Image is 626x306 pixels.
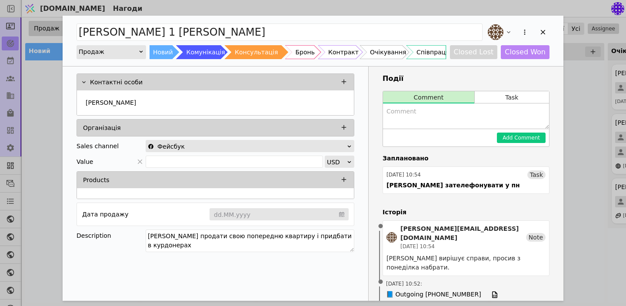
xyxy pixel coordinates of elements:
[83,123,121,133] p: Організація
[383,91,474,103] button: Comment
[90,78,143,87] p: Контактні особи
[328,45,359,59] div: Контракт
[77,229,146,242] div: Description
[526,233,546,242] div: Note
[77,156,93,168] span: Value
[383,73,549,84] h3: Події
[501,45,549,59] button: Closed Won
[386,181,520,190] div: [PERSON_NAME] зателефонувати у пн
[400,243,526,250] div: [DATE] 10:54
[527,170,546,179] div: Task
[383,208,549,217] h4: Історія
[186,45,225,59] div: Комунікація
[83,176,109,185] p: Products
[339,210,344,219] svg: calendar
[376,271,385,293] span: •
[383,154,549,163] h4: Заплановано
[400,224,526,243] div: [PERSON_NAME][EMAIL_ADDRESS][DOMAIN_NAME]
[386,290,481,299] span: 📘 Outgoing [PHONE_NUMBER]
[295,45,314,59] div: Бронь
[416,45,450,59] div: Співпраця
[450,45,498,59] button: Closed Lost
[386,280,422,288] span: [DATE] 10:52 :
[386,254,546,272] div: [PERSON_NAME] вирішує справи, просив з понеділка набрати.
[497,133,546,143] button: Add Comment
[86,98,136,107] p: [PERSON_NAME]
[79,46,138,58] div: Продаж
[488,24,503,40] img: an
[77,140,119,152] div: Sales channel
[386,232,397,243] img: an
[235,45,278,59] div: Консультація
[146,229,354,252] textarea: [PERSON_NAME] продати свою попередню квартиру і придбати в курдонерах
[63,16,563,301] div: Add Opportunity
[475,91,549,103] button: Task
[376,216,385,238] span: •
[148,143,154,150] img: facebook.svg
[82,208,128,220] div: Дата продажу
[157,140,185,153] span: Фейсбук
[386,171,421,179] div: [DATE] 10:54
[327,156,346,168] div: USD
[153,45,173,59] div: Новий
[370,45,406,59] div: Очікування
